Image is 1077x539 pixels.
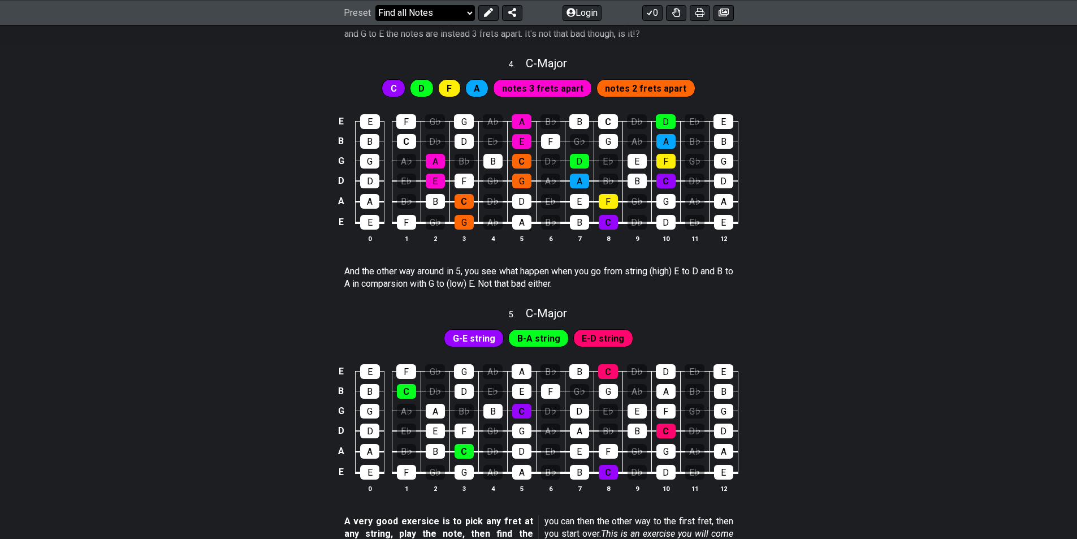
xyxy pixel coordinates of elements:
div: E♭ [483,134,503,149]
div: A [360,194,379,209]
td: D [334,171,348,191]
div: A [714,194,733,209]
span: First enable full edit mode to edit [517,330,560,347]
div: G♭ [685,404,704,419]
div: D♭ [627,114,647,129]
th: 5 [507,482,536,494]
div: B♭ [541,465,560,480]
span: 4 . [509,59,526,71]
div: A [570,424,589,438]
div: D [512,194,531,209]
button: Toggle Dexterity for all fretkits [666,5,686,20]
div: C [599,465,618,480]
th: 10 [651,482,680,494]
div: A [656,384,676,399]
button: Create image [713,5,734,20]
div: E [360,465,379,480]
div: A♭ [541,424,560,438]
td: E [334,212,348,233]
div: E [360,364,380,379]
div: D [656,215,676,230]
div: E [628,404,647,419]
div: F [541,134,560,149]
div: D [360,174,379,188]
div: G [360,404,379,419]
div: D♭ [685,424,704,438]
div: A♭ [628,134,647,149]
div: D♭ [426,384,445,399]
div: B♭ [540,114,560,129]
td: A [334,441,348,462]
div: B♭ [685,134,704,149]
div: E [713,364,733,379]
div: B [483,404,503,419]
div: B♭ [599,174,618,188]
button: Edit Preset [478,5,499,20]
p: And the other way around in 5, you see what happen when you go from string (high) E to D and B to... [344,265,733,291]
span: First enable full edit mode to edit [453,330,495,347]
div: E [512,384,531,399]
th: 12 [709,232,738,244]
div: G [656,194,676,209]
th: 2 [421,232,449,244]
div: E [628,154,647,169]
button: Print [690,5,710,20]
th: 9 [622,482,651,494]
td: A [334,191,348,212]
div: G [360,154,379,169]
div: D [714,174,733,188]
div: G♭ [570,384,589,399]
div: E♭ [541,194,560,209]
div: E [714,465,733,480]
div: G♭ [483,174,503,188]
div: B♭ [541,215,560,230]
div: F [396,114,416,129]
div: C [397,384,416,399]
span: C - Major [526,307,567,320]
td: D [334,421,348,441]
div: A♭ [685,444,704,459]
div: G♭ [685,154,704,169]
div: A♭ [628,384,647,399]
div: G [714,404,733,419]
div: F [397,465,416,480]
div: G [656,444,676,459]
span: Preset [344,7,371,18]
div: D [455,134,474,149]
div: F [396,364,416,379]
div: D [455,384,474,399]
div: G♭ [628,194,647,209]
div: C [512,404,531,419]
div: E♭ [483,384,503,399]
div: A♭ [483,364,503,379]
div: B [570,465,589,480]
span: 5 . [509,309,526,321]
div: A [360,444,379,459]
div: G [512,424,531,438]
div: B♭ [455,154,474,169]
th: 1 [392,482,421,494]
div: A♭ [483,215,503,230]
div: B [714,384,733,399]
div: D [656,114,676,129]
th: 0 [356,232,384,244]
div: B♭ [685,384,704,399]
div: G♭ [425,364,445,379]
button: Login [563,5,602,20]
div: D [714,424,733,438]
div: E♭ [397,424,416,438]
div: B♭ [455,404,474,419]
th: 11 [680,482,709,494]
div: G [454,364,474,379]
div: C [397,134,416,149]
div: B [426,444,445,459]
div: D♭ [541,154,560,169]
div: G♭ [425,114,445,129]
td: G [334,401,348,421]
div: B [714,134,733,149]
div: A♭ [685,194,704,209]
div: C [455,194,474,209]
th: 2 [421,482,449,494]
div: E♭ [541,444,560,459]
div: D♭ [628,215,647,230]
